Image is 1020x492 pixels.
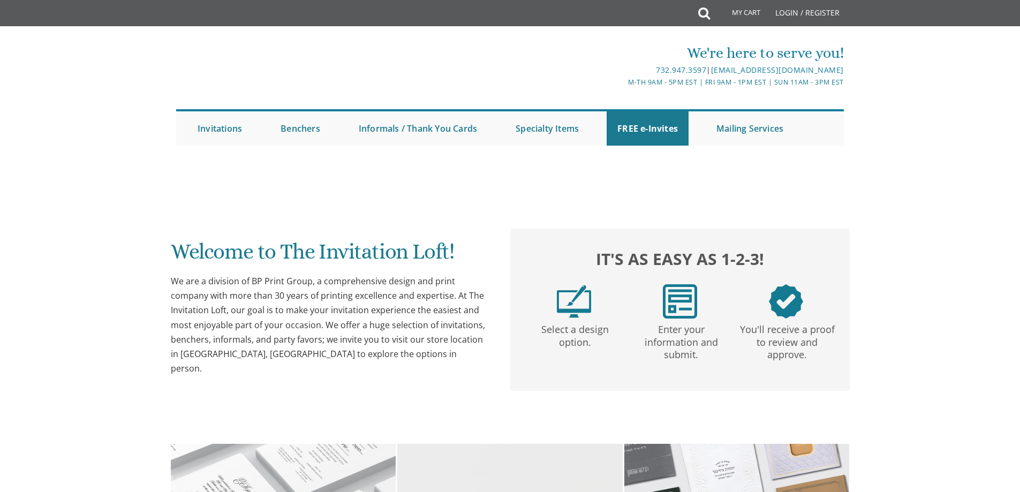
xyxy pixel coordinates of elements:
img: step1.png [557,284,591,319]
p: You'll receive a proof to review and approve. [736,319,838,361]
img: step2.png [663,284,697,319]
a: [EMAIL_ADDRESS][DOMAIN_NAME] [711,65,844,75]
a: 732.947.3597 [656,65,706,75]
img: step3.png [769,284,803,319]
a: My Cart [709,1,768,28]
p: Select a design option. [524,319,626,349]
div: | [399,64,844,77]
h2: It's as easy as 1-2-3! [521,247,839,271]
div: M-Th 9am - 5pm EST | Fri 9am - 1pm EST | Sun 11am - 3pm EST [399,77,844,88]
a: FREE e-Invites [607,111,689,146]
a: Invitations [187,111,253,146]
a: Mailing Services [706,111,794,146]
h1: Welcome to The Invitation Loft! [171,240,489,271]
div: We are a division of BP Print Group, a comprehensive design and print company with more than 30 y... [171,274,489,376]
p: Enter your information and submit. [630,319,732,361]
a: Benchers [270,111,331,146]
a: Informals / Thank You Cards [348,111,488,146]
div: We're here to serve you! [399,42,844,64]
a: Specialty Items [505,111,590,146]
